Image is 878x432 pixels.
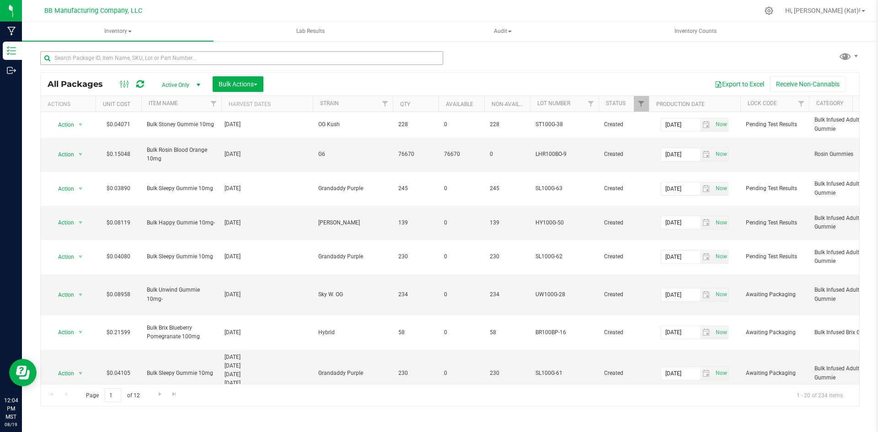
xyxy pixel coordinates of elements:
[50,182,75,195] span: Action
[713,148,729,161] span: Set Current date
[225,353,310,362] div: [DATE]
[50,216,75,229] span: Action
[400,101,410,107] a: Qty
[4,396,18,421] p: 12:04 PM MST
[398,120,433,129] span: 228
[96,138,141,172] td: $0.15048
[22,22,214,41] a: Inventory
[96,172,141,206] td: $0.03890
[604,219,643,227] span: Created
[75,251,86,263] span: select
[490,219,525,227] span: 139
[713,367,728,380] span: select
[600,22,792,41] a: Inventory Counts
[50,251,75,263] span: Action
[535,150,593,159] span: LHR100BO-9
[746,369,803,378] span: Awaiting Packaging
[535,290,593,299] span: UW100G-28
[147,146,216,163] span: Bulk Rosin Blood Orange 10mg
[444,252,479,261] span: 0
[214,22,406,41] a: Lab Results
[713,326,728,339] span: select
[398,290,433,299] span: 234
[225,252,310,261] div: [DATE]
[490,120,525,129] span: 228
[794,96,809,112] a: Filter
[219,80,257,88] span: Bulk Actions
[535,219,593,227] span: HY100G-50
[604,328,643,337] span: Created
[604,184,643,193] span: Created
[50,367,75,380] span: Action
[713,251,728,263] span: select
[535,184,593,193] span: SL100G-63
[746,120,803,129] span: Pending Test Results
[535,252,593,261] span: SL100G-62
[535,369,593,378] span: SL100G-61
[398,328,433,337] span: 58
[713,118,728,131] span: select
[444,150,479,159] span: 76670
[604,290,643,299] span: Created
[490,290,525,299] span: 234
[713,288,728,301] span: select
[746,252,803,261] span: Pending Test Results
[407,22,599,41] a: Audit
[96,274,141,316] td: $0.08958
[318,290,387,299] span: Sky W. OG
[50,148,75,161] span: Action
[50,288,75,301] span: Action
[490,184,525,193] span: 245
[816,100,843,107] a: Category
[96,240,141,274] td: $0.04080
[700,148,713,161] span: select
[535,120,593,129] span: ST100G-38
[446,101,473,107] a: Available
[444,120,479,129] span: 0
[7,66,16,75] inline-svg: Outbound
[206,96,221,112] a: Filter
[535,328,593,337] span: BR100BP-16
[225,120,310,129] div: [DATE]
[221,96,313,112] th: Harvest Dates
[713,216,729,229] span: Set Current date
[713,326,729,339] span: Set Current date
[398,252,433,261] span: 230
[713,216,728,229] span: select
[75,148,86,161] span: select
[378,96,393,112] a: Filter
[147,286,216,303] span: Bulk Unwind Gummie 10mg-
[4,421,18,428] p: 08/19
[713,182,728,195] span: select
[225,184,310,193] div: [DATE]
[318,184,387,193] span: Grandaddy Purple
[490,150,525,159] span: 0
[318,219,387,227] span: [PERSON_NAME]
[713,118,729,131] span: Set Current date
[147,120,216,129] span: Bulk Stoney Gummie 10mg
[713,288,729,301] span: Set Current date
[50,118,75,131] span: Action
[584,96,599,112] a: Filter
[604,120,643,129] span: Created
[75,326,86,339] span: select
[168,388,181,400] a: Go to the last page
[225,290,310,299] div: [DATE]
[75,216,86,229] span: select
[700,216,713,229] span: select
[785,7,861,14] span: Hi, [PERSON_NAME] (Kat)!
[700,251,713,263] span: select
[318,252,387,261] span: Grandaddy Purple
[147,252,216,261] span: Bulk Sleepy Gummie 10mg
[149,100,178,107] a: Item Name
[444,184,479,193] span: 0
[96,350,141,397] td: $0.04105
[105,388,121,402] input: 1
[78,388,147,402] span: Page of 12
[713,250,729,263] span: Set Current date
[604,252,643,261] span: Created
[96,206,141,240] td: $0.08119
[96,112,141,138] td: $0.04071
[709,76,770,92] button: Export to Excel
